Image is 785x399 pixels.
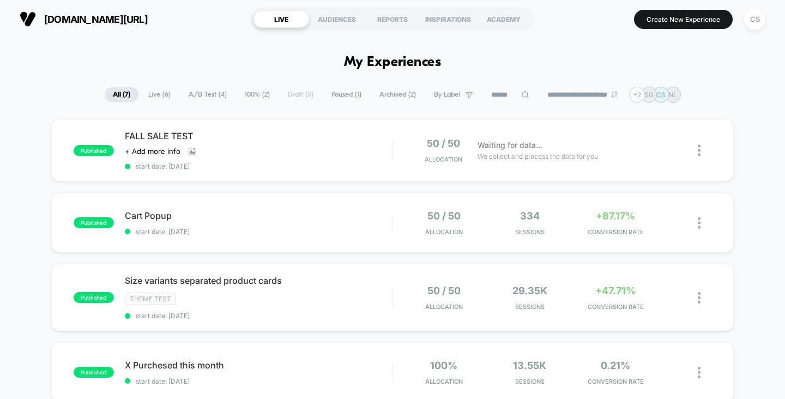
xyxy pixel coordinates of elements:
[698,292,701,303] img: close
[309,10,365,28] div: AUDIENCES
[698,367,701,378] img: close
[125,210,392,221] span: Cart Popup
[253,10,309,28] div: LIVE
[430,360,457,371] span: 100%
[237,87,278,102] span: 100% ( 2 )
[668,91,677,99] p: NL
[125,130,392,141] span: FALL SALE TEST
[323,87,370,102] span: Paused ( 1 )
[74,217,114,228] span: published
[125,293,176,305] span: Theme Test
[425,378,463,385] span: Allocation
[476,10,532,28] div: ACADEMY
[644,91,654,99] p: SG
[20,11,36,27] img: Visually logo
[420,10,476,28] div: INSPIRATIONS
[427,210,461,222] span: 50 / 50
[490,303,570,311] span: Sessions
[634,10,733,29] button: Create New Experience
[180,87,235,102] span: A/B Test ( 4 )
[595,285,636,296] span: +47.71%
[125,360,392,371] span: X Purchesed this month
[513,360,546,371] span: 13.55k
[425,156,462,163] span: Allocation
[478,151,598,162] span: We collect and process the data for you
[656,91,666,99] p: CS
[140,87,179,102] span: Live ( 6 )
[74,367,114,378] span: published
[371,87,424,102] span: Archived ( 2 )
[611,91,618,98] img: end
[365,10,420,28] div: REPORTS
[576,303,656,311] span: CONVERSION RATE
[16,10,151,28] button: [DOMAIN_NAME][URL]
[576,378,656,385] span: CONVERSION RATE
[125,377,392,385] span: start date: [DATE]
[125,162,392,170] span: start date: [DATE]
[427,138,460,149] span: 50 / 50
[741,8,769,31] button: CS
[478,139,542,151] span: Waiting for data...
[344,55,442,70] h1: My Experiences
[629,87,645,103] div: + 2
[744,9,765,30] div: CS
[125,275,392,286] span: Size variants separated product cards
[698,217,701,229] img: close
[44,14,148,25] span: [DOMAIN_NAME][URL]
[512,285,547,296] span: 29.35k
[425,303,463,311] span: Allocation
[520,210,540,222] span: 334
[490,378,570,385] span: Sessions
[74,145,114,156] span: published
[698,145,701,156] img: close
[74,292,114,303] span: published
[434,91,460,99] span: By Label
[105,87,138,102] span: All ( 7 )
[576,228,656,236] span: CONVERSION RATE
[427,285,461,296] span: 50 / 50
[596,210,635,222] span: +87.17%
[425,228,463,236] span: Allocation
[490,228,570,236] span: Sessions
[125,312,392,320] span: start date: [DATE]
[125,228,392,236] span: start date: [DATE]
[601,360,630,371] span: 0.21%
[125,147,180,156] span: + Add more info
